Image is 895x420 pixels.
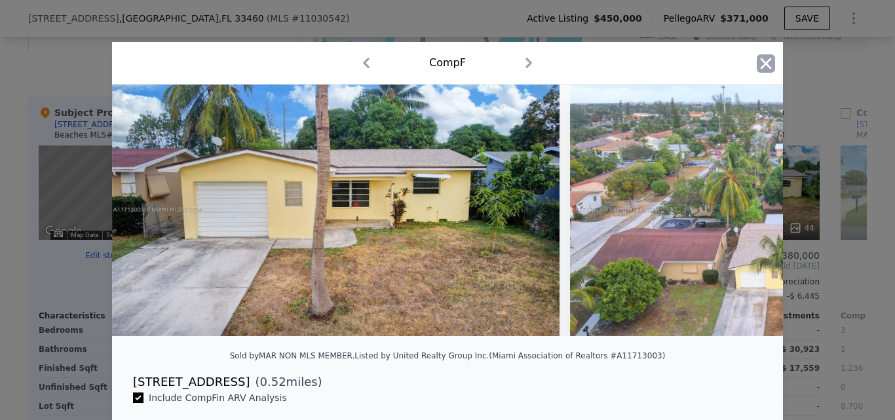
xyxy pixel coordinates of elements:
[354,351,665,360] div: Listed by United Realty Group Inc. (Miami Association of Realtors #A11713003)
[112,85,560,336] img: Property Img
[260,375,286,389] span: 0.52
[250,373,322,391] span: ( miles)
[429,55,466,71] div: Comp F
[230,351,355,360] div: Sold by MAR NON MLS MEMBER .
[133,373,250,391] div: [STREET_ADDRESS]
[143,392,292,403] span: Include Comp F in ARV Analysis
